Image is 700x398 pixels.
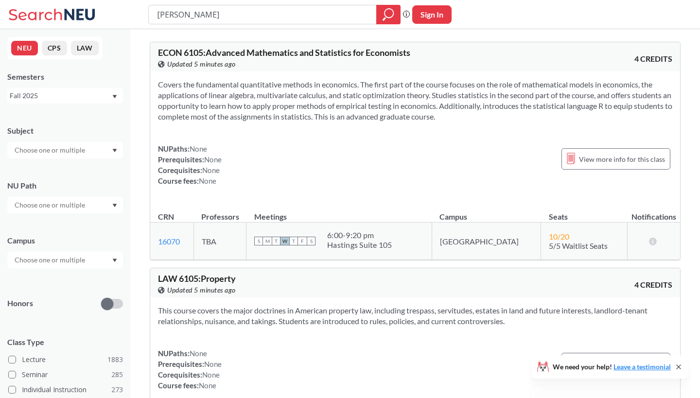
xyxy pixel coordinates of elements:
section: This course covers the major doctrines in American property law, including trespass, servitudes, ... [158,305,672,327]
div: Semesters [7,71,123,82]
div: Fall 2025Dropdown arrow [7,88,123,104]
div: Dropdown arrow [7,252,123,268]
svg: Dropdown arrow [112,259,117,262]
button: LAW [71,41,99,55]
a: 16070 [158,237,180,246]
svg: Dropdown arrow [112,95,117,99]
button: Sign In [412,5,452,24]
span: Updated 5 minutes ago [167,285,236,295]
td: [GEOGRAPHIC_DATA] [432,223,541,260]
div: NUPaths: Prerequisites: Corequisites: Course fees: [158,143,222,186]
div: Campus [7,235,123,246]
span: T [272,237,280,245]
span: M [263,237,272,245]
span: S [254,237,263,245]
span: None [190,144,207,153]
div: CRN [158,211,174,222]
span: 4 CREDITS [634,279,672,290]
th: Seats [541,202,627,223]
span: None [202,370,220,379]
span: 285 [111,369,123,380]
input: Choose one or multiple [10,254,91,266]
span: None [199,176,216,185]
span: ECON 6105 : Advanced Mathematics and Statistics for Economists [158,47,410,58]
svg: Dropdown arrow [112,204,117,208]
span: Updated 5 minutes ago [167,59,236,69]
span: 4 CREDITS [634,53,672,64]
th: Meetings [246,202,432,223]
span: None [204,360,222,368]
span: Class Type [7,337,123,347]
span: 5/5 Waitlist Seats [549,241,608,250]
a: Leave a testimonial [613,363,671,371]
div: Dropdown arrow [7,142,123,158]
div: NU Path [7,180,123,191]
span: None [199,381,216,390]
input: Class, professor, course number, "phrase" [156,6,369,23]
span: W [280,237,289,245]
span: We need your help! [553,363,671,370]
span: S [307,237,315,245]
span: View more info for this class [579,153,665,165]
label: Seminar [8,368,123,381]
th: Professors [193,202,246,223]
p: Honors [7,298,33,309]
span: 273 [111,384,123,395]
label: Lecture [8,353,123,366]
div: 6:00 - 9:20 pm [327,230,392,240]
span: F [298,237,307,245]
svg: magnifying glass [383,8,394,21]
button: CPS [42,41,67,55]
div: magnifying glass [376,5,401,24]
span: LAW 6105 : Property [158,273,236,284]
label: Individual Instruction [8,383,123,396]
input: Choose one or multiple [10,199,91,211]
td: TBA [193,223,246,260]
span: None [202,166,220,174]
button: NEU [11,41,38,55]
input: Choose one or multiple [10,144,91,156]
span: None [204,155,222,164]
div: Hastings Suite 105 [327,240,392,250]
section: Covers the fundamental quantitative methods in economics. The first part of the course focuses on... [158,79,672,122]
span: T [289,237,298,245]
th: Notifications [627,202,680,223]
div: Dropdown arrow [7,197,123,213]
div: Fall 2025 [10,90,111,101]
span: 10 / 20 [549,232,569,241]
span: 1883 [107,354,123,365]
th: Campus [432,202,541,223]
div: Subject [7,125,123,136]
span: None [190,349,207,358]
svg: Dropdown arrow [112,149,117,153]
div: NUPaths: Prerequisites: Corequisites: Course fees: [158,348,222,391]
